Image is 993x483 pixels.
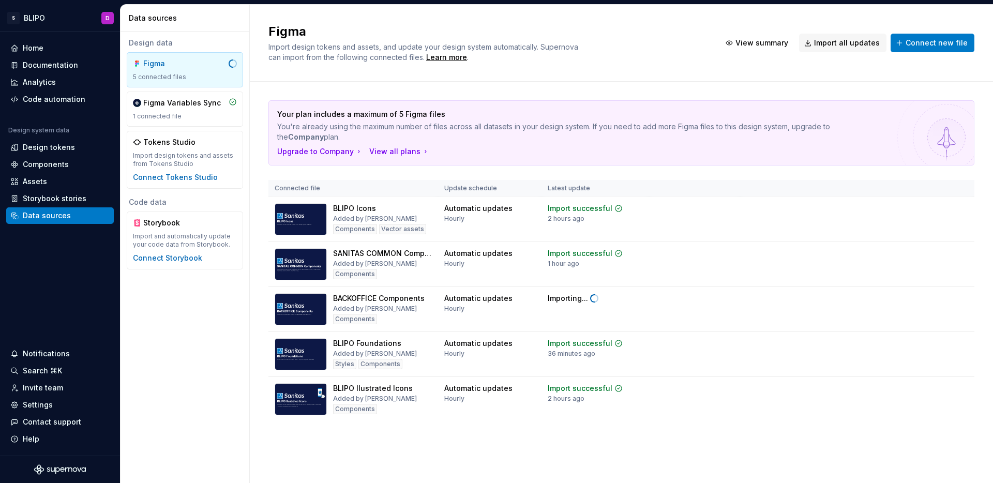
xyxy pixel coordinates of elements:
[23,383,63,393] div: Invite team
[133,152,237,168] div: Import design tokens and assets from Tokens Studio
[333,248,432,259] div: SANITAS COMMON Components
[23,43,43,53] div: Home
[23,434,39,444] div: Help
[735,38,788,48] span: View summary
[333,293,425,304] div: BACKOFFICE Components
[333,203,376,214] div: BLIPO Icons
[444,395,464,403] div: Hourly
[333,383,413,394] div: BLIPO Ilustrated Icons
[333,269,377,279] div: Components
[24,13,45,23] div: BLIPO
[268,42,580,62] span: Import design tokens and assets, and update your design system automatically. Supernova can impor...
[6,57,114,73] a: Documentation
[425,54,469,62] span: .
[23,400,53,410] div: Settings
[127,92,243,127] a: Figma Variables Sync1 connected file
[720,34,795,52] button: View summary
[548,338,612,349] div: Import successful
[127,197,243,207] div: Code data
[277,109,893,119] p: Your plan includes a maximum of 5 Figma files
[133,112,237,120] div: 1 connected file
[23,417,81,427] div: Contact support
[438,180,541,197] th: Update schedule
[548,383,612,394] div: Import successful
[541,180,649,197] th: Latest update
[814,38,880,48] span: Import all updates
[548,260,579,268] div: 1 hour ago
[143,218,193,228] div: Storybook
[444,383,513,394] div: Automatic updates
[106,14,110,22] div: D
[333,305,417,313] div: Added by [PERSON_NAME]
[6,380,114,396] a: Invite team
[6,173,114,190] a: Assets
[6,345,114,362] button: Notifications
[369,146,430,157] button: View all plans
[444,215,464,223] div: Hourly
[23,60,78,70] div: Documentation
[548,203,612,214] div: Import successful
[133,232,237,249] div: Import and automatically update your code data from Storybook.
[143,58,193,69] div: Figma
[6,397,114,413] a: Settings
[333,395,417,403] div: Added by [PERSON_NAME]
[6,363,114,379] button: Search ⌘K
[6,431,114,447] button: Help
[906,38,968,48] span: Connect new file
[34,464,86,475] svg: Supernova Logo
[133,172,218,183] button: Connect Tokens Studio
[333,215,417,223] div: Added by [PERSON_NAME]
[379,224,426,234] div: Vector assets
[6,156,114,173] a: Components
[129,13,245,23] div: Data sources
[333,350,417,358] div: Added by [PERSON_NAME]
[2,7,118,29] button: SBLIPOD
[23,193,86,204] div: Storybook stories
[23,159,69,170] div: Components
[333,359,356,369] div: Styles
[444,338,513,349] div: Automatic updates
[891,34,974,52] button: Connect new file
[444,248,513,259] div: Automatic updates
[333,260,417,268] div: Added by [PERSON_NAME]
[6,207,114,224] a: Data sources
[6,139,114,156] a: Design tokens
[426,52,467,63] a: Learn more
[799,34,886,52] button: Import all updates
[6,91,114,108] a: Code automation
[8,126,69,134] div: Design system data
[127,212,243,269] a: StorybookImport and automatically update your code data from Storybook.Connect Storybook
[548,248,612,259] div: Import successful
[268,23,708,40] h2: Figma
[358,359,402,369] div: Components
[548,350,595,358] div: 36 minutes ago
[268,180,438,197] th: Connected file
[6,414,114,430] button: Contact support
[333,224,377,234] div: Components
[548,293,588,304] div: Importing...
[133,253,202,263] button: Connect Storybook
[143,137,195,147] div: Tokens Studio
[277,122,893,142] p: You're already using the maximum number of files across all datasets in your design system. If yo...
[277,146,363,157] button: Upgrade to Company
[444,305,464,313] div: Hourly
[23,366,62,376] div: Search ⌘K
[288,132,324,141] b: Company
[333,314,377,324] div: Components
[333,338,401,349] div: BLIPO Foundations
[23,94,85,104] div: Code automation
[6,190,114,207] a: Storybook stories
[548,215,584,223] div: 2 hours ago
[548,395,584,403] div: 2 hours ago
[23,176,47,187] div: Assets
[127,52,243,87] a: Figma5 connected files
[143,98,221,108] div: Figma Variables Sync
[23,142,75,153] div: Design tokens
[127,38,243,48] div: Design data
[444,260,464,268] div: Hourly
